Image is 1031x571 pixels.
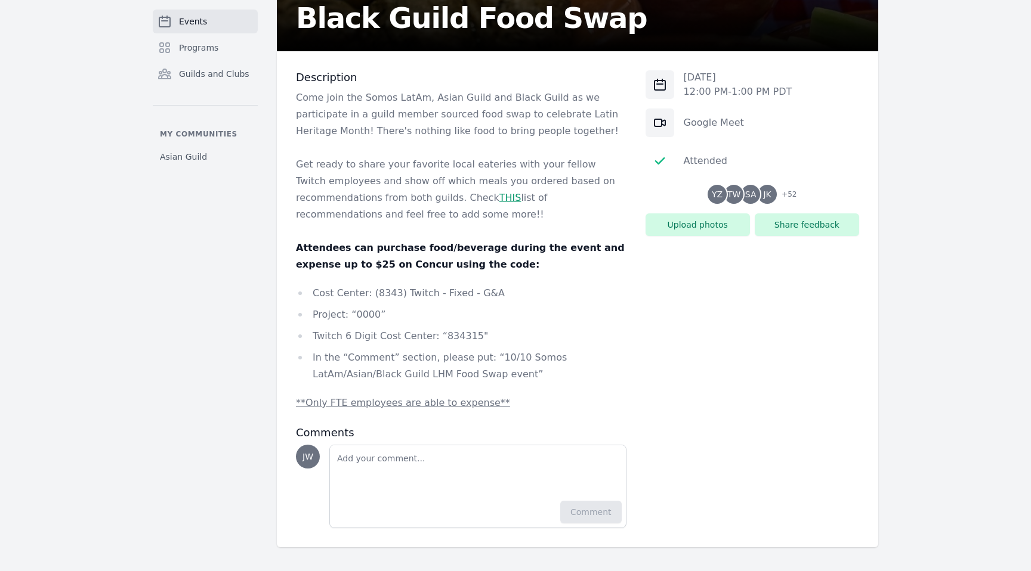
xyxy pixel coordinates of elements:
[296,349,626,383] li: In the “Comment” section, please put: “10/10 Somos LatAm/Asian/Black Guild LHM Food Swap event”
[302,452,313,461] span: JW
[499,192,521,203] a: THIS
[296,285,626,302] li: Cost Center: (8343) Twitch - Fixed - G&A
[296,426,626,440] h3: Comments
[296,70,626,85] h3: Description
[153,62,258,86] a: Guilds and Clubs
[153,10,258,167] nav: Sidebar
[179,68,249,80] span: Guilds and Clubs
[296,328,626,345] li: Twitch 6 Digit Cost Center: “834315"
[153,146,258,167] a: Asian Guild
[296,89,626,139] p: Come join the Somos LatAm, Asian Guild and Black Guild as we participate in a guild member source...
[153,10,258,33] a: Events
[296,397,510,408] u: **Only FTE employees are able to expense**
[179,15,207,27] span: Events
[296,156,626,223] p: Get ready to share your favorite local eateries with your fellow Twitch employees and show off wh...
[774,187,797,204] span: + 52
[646,213,750,236] button: Upload photos
[153,129,258,139] p: My communities
[763,190,771,198] span: JK
[160,151,207,163] span: Asian Guild
[153,36,258,60] a: Programs
[684,85,792,99] p: 12:00 PM - 1:00 PM PDT
[684,70,792,85] p: [DATE]
[560,501,622,523] button: Comment
[745,190,757,198] span: SA
[684,117,744,128] a: Google Meet
[296,242,625,270] strong: Attendees can purchase food/beverage during the event and expense up to $25 on Concur using the c...
[684,154,727,168] div: Attended
[179,42,218,54] span: Programs
[296,306,626,323] li: Project: “0000”
[755,213,859,236] button: Share feedback
[727,190,740,198] span: TW
[712,190,723,198] span: YZ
